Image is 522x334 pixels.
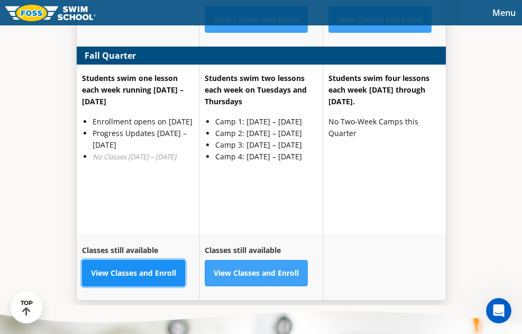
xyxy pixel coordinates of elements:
li: Progress Updates [DATE] – [DATE] [93,128,194,151]
li: Enrollment opens on [DATE] [93,116,194,128]
strong: Classes still available [82,245,158,255]
strong: Fall Quarter [85,49,136,62]
li: Camp 3: [DATE] – [DATE] [215,139,317,151]
li: Camp 2: [DATE] – [DATE] [215,128,317,139]
span: Menu [492,7,516,19]
em: No Classes [DATE] – [DATE] [93,152,176,161]
strong: Students swim one lesson each week running [DATE] – [DATE] [82,73,184,106]
p: No Two-Week Camps this Quarter [328,116,441,139]
a: View Classes and Enroll [205,260,308,286]
strong: Classes still available [205,245,281,255]
li: Camp 4: [DATE] – [DATE] [215,151,317,163]
a: View Classes and Enroll [82,260,185,286]
div: TOP [21,300,33,316]
strong: Students swim four lessons each week [DATE] through [DATE]. [328,73,429,106]
img: FOSS Swim School Logo [5,5,96,21]
strong: Students swim two lessons each week on Tuesdays and Thursdays [205,73,307,106]
iframe: Intercom live chat [486,298,511,323]
li: Camp 1: [DATE] – [DATE] [215,116,317,128]
button: Toggle navigation [486,5,522,21]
